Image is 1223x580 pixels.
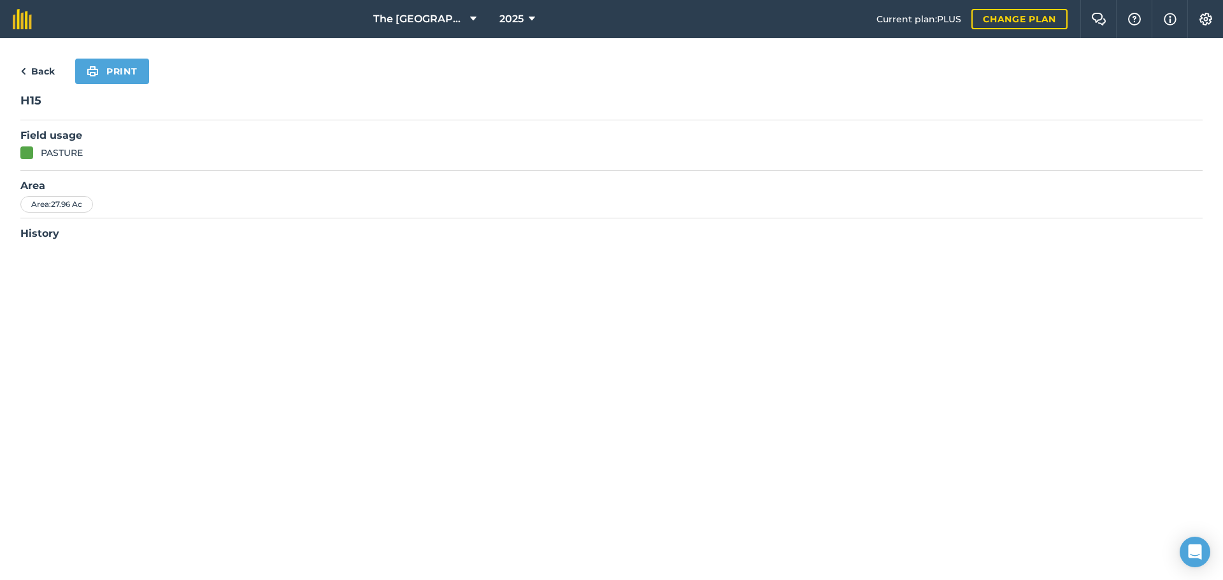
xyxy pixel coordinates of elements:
img: svg+xml;base64,PHN2ZyB4bWxucz0iaHR0cDovL3d3dy53My5vcmcvMjAwMC9zdmciIHdpZHRoPSIxOSIgaGVpZ2h0PSIyNC... [87,64,99,79]
span: 2025 [499,11,524,27]
img: A question mark icon [1127,13,1142,25]
h1: H15 [20,92,1203,120]
img: Two speech bubbles overlapping with the left bubble in the forefront [1091,13,1106,25]
span: Current plan : PLUS [876,12,961,26]
div: Area : 27.96 Ac [20,196,93,213]
span: The [GEOGRAPHIC_DATA] at the Ridge [373,11,465,27]
img: A cog icon [1198,13,1213,25]
img: svg+xml;base64,PHN2ZyB4bWxucz0iaHR0cDovL3d3dy53My5vcmcvMjAwMC9zdmciIHdpZHRoPSI5IiBoZWlnaHQ9IjI0Ii... [20,64,26,79]
a: Change plan [971,9,1068,29]
h2: History [20,226,1203,241]
img: svg+xml;base64,PHN2ZyB4bWxucz0iaHR0cDovL3d3dy53My5vcmcvMjAwMC9zdmciIHdpZHRoPSIxNyIgaGVpZ2h0PSIxNy... [1164,11,1177,27]
a: Back [20,64,55,79]
h2: Area [20,178,1203,194]
button: Print [75,59,149,84]
img: fieldmargin Logo [13,9,32,29]
h2: Field usage [20,128,1203,143]
div: PASTURE [41,146,83,160]
div: Open Intercom Messenger [1180,537,1210,567]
